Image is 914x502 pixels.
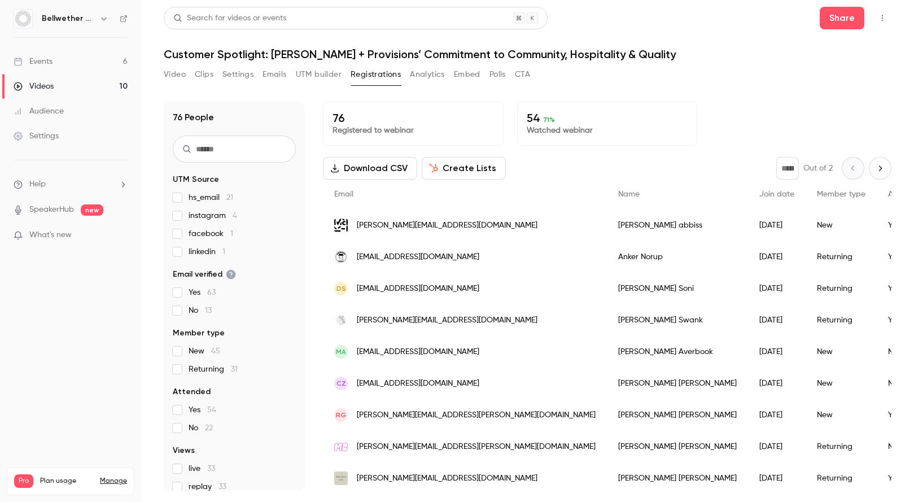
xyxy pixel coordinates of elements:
div: Events [14,56,53,67]
a: SpeakerHub [29,204,74,216]
span: 13 [205,307,212,315]
button: Settings [222,66,253,84]
div: [DATE] [748,399,806,431]
span: replay [189,481,226,492]
div: [DATE] [748,431,806,462]
button: Analytics [410,66,445,84]
p: Watched webinar [527,125,688,136]
span: Yes [189,404,216,416]
div: [PERSON_NAME] Swank [607,304,748,336]
div: [PERSON_NAME] [PERSON_NAME] [607,431,748,462]
span: 1 [230,230,233,238]
div: [DATE] [748,209,806,241]
span: UTM Source [173,174,219,185]
span: DS [336,283,346,294]
div: Returning [806,462,877,494]
span: No [189,305,212,316]
span: What's new [29,229,72,241]
button: Embed [454,66,480,84]
div: Search for videos or events [173,12,286,24]
button: Share [820,7,864,29]
span: New [189,346,220,357]
span: live [189,463,215,474]
div: New [806,209,877,241]
div: [DATE] [748,462,806,494]
div: New [806,399,877,431]
button: Create Lists [422,157,506,180]
div: Anker Norup [607,241,748,273]
span: instagram [189,210,237,221]
div: [PERSON_NAME] Soni [607,273,748,304]
span: RG [336,410,346,420]
span: [PERSON_NAME][EMAIL_ADDRESS][DOMAIN_NAME] [357,473,537,484]
span: Join date [759,190,794,198]
span: 45 [211,347,220,355]
span: linkedin [189,246,225,257]
span: new [81,204,103,216]
iframe: Noticeable Trigger [114,230,128,241]
div: [DATE] [748,368,806,399]
div: [PERSON_NAME] [PERSON_NAME] [607,368,748,399]
span: [EMAIL_ADDRESS][DOMAIN_NAME] [357,346,479,358]
span: [EMAIL_ADDRESS][DOMAIN_NAME] [357,378,479,390]
span: 33 [218,483,226,491]
h6: Bellwether Coffee [42,13,95,24]
button: Next page [869,157,891,180]
div: Returning [806,431,877,462]
div: Settings [14,130,59,142]
span: 22 [205,424,213,432]
h1: 76 People [173,111,214,124]
a: Manage [100,477,127,486]
button: CTA [515,66,530,84]
img: wisetown.cafe [334,472,348,485]
p: 54 [527,111,688,125]
div: Returning [806,304,877,336]
div: [PERSON_NAME] Averbook [607,336,748,368]
span: [PERSON_NAME][EMAIL_ADDRESS][DOMAIN_NAME] [357,315,537,326]
div: [DATE] [748,304,806,336]
span: CZ [336,378,346,388]
h1: Customer Spotlight: [PERSON_NAME] + Provisions’ Commitment to Community, Hospitality & Quality [164,47,891,61]
button: Top Bar Actions [873,9,891,27]
span: Plan usage [40,477,93,486]
div: New [806,368,877,399]
span: [EMAIL_ADDRESS][DOMAIN_NAME] [357,283,479,295]
span: Member type [173,328,225,339]
span: MA [336,347,346,357]
span: hs_email [189,192,233,203]
span: 33 [207,465,215,473]
button: Clips [195,66,213,84]
div: Returning [806,273,877,304]
p: Registered to webinar [333,125,494,136]
button: Polls [489,66,506,84]
span: 71 % [543,116,555,124]
span: [PERSON_NAME][EMAIL_ADDRESS][DOMAIN_NAME] [357,220,537,232]
button: Download CSV [323,157,417,180]
span: Name [618,190,640,198]
span: Email verified [173,269,236,280]
img: michelle-carroll.com [334,443,348,451]
span: [EMAIL_ADDRESS][DOMAIN_NAME] [357,251,479,263]
div: [PERSON_NAME] [PERSON_NAME] [607,399,748,431]
span: 1 [222,248,225,256]
span: facebook [189,228,233,239]
span: Help [29,178,46,190]
div: [PERSON_NAME] abbiss [607,209,748,241]
span: 63 [207,289,216,296]
span: Pro [14,474,33,488]
p: Out of 2 [803,163,833,174]
img: canyons.coffee [334,313,348,327]
div: Videos [14,81,54,92]
span: 54 [207,406,216,414]
div: Audience [14,106,64,117]
span: [PERSON_NAME][EMAIL_ADDRESS][PERSON_NAME][DOMAIN_NAME] [357,409,596,421]
div: New [806,336,877,368]
span: Returning [189,364,238,375]
div: [DATE] [748,241,806,273]
span: No [189,422,213,434]
span: Attended [173,386,211,398]
div: [DATE] [748,273,806,304]
div: [PERSON_NAME] [PERSON_NAME] [607,462,748,494]
div: [DATE] [748,336,806,368]
span: 31 [231,365,238,373]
